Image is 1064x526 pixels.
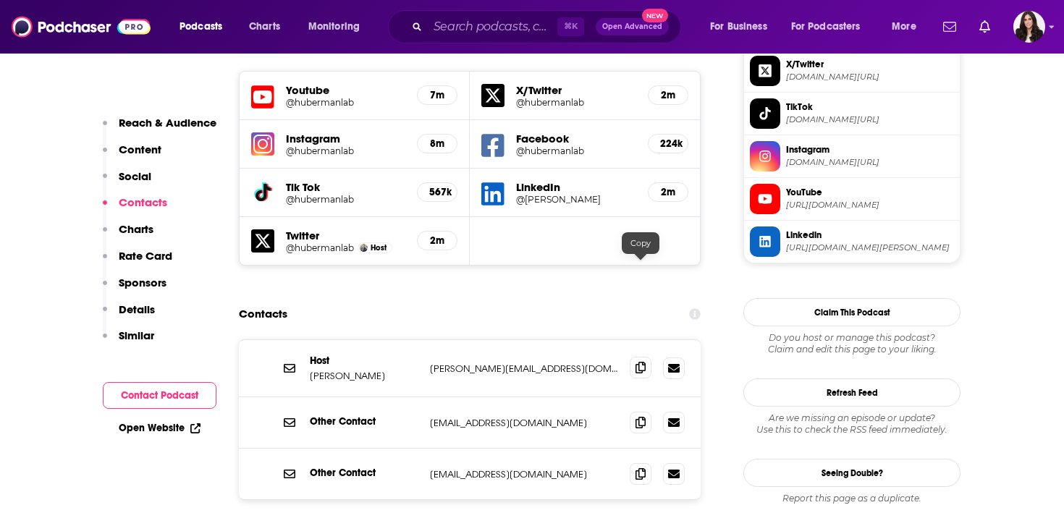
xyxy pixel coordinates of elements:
[882,15,934,38] button: open menu
[103,382,216,409] button: Contact Podcast
[786,101,954,114] span: TikTok
[119,302,155,316] p: Details
[700,15,785,38] button: open menu
[429,89,445,101] h5: 7m
[371,243,387,253] span: Host
[743,332,960,355] div: Claim and edit this page to your liking.
[750,98,954,129] a: TikTok[DOMAIN_NAME][URL]
[119,143,161,156] p: Content
[786,72,954,82] span: twitter.com/hubermanlab
[786,58,954,71] span: X/Twitter
[286,194,405,205] a: @hubermanlab
[119,422,200,434] a: Open Website
[251,132,274,156] img: iconImage
[1013,11,1045,43] button: Show profile menu
[310,355,418,367] p: Host
[660,89,676,101] h5: 2m
[786,200,954,211] span: https://www.youtube.com/@hubermanlab
[1013,11,1045,43] img: User Profile
[516,180,636,194] h5: LinkedIn
[286,180,405,194] h5: Tik Tok
[786,114,954,125] span: tiktok.com/@hubermanlab
[286,229,405,242] h5: Twitter
[119,222,153,236] p: Charts
[786,186,954,199] span: YouTube
[119,276,166,289] p: Sponsors
[786,242,954,253] span: https://www.linkedin.com/in/andrew-huberman
[937,14,962,39] a: Show notifications dropdown
[249,17,280,37] span: Charts
[310,467,418,479] p: Other Contact
[622,232,659,254] div: Copy
[103,249,172,276] button: Rate Card
[430,468,618,480] p: [EMAIL_ADDRESS][DOMAIN_NAME]
[430,362,618,375] p: [PERSON_NAME][EMAIL_ADDRESS][DOMAIN_NAME]
[516,83,636,97] h5: X/Twitter
[743,493,960,504] div: Report this page as a duplicate.
[310,415,418,428] p: Other Contact
[298,15,379,38] button: open menu
[602,23,662,30] span: Open Advanced
[516,194,636,205] a: @[PERSON_NAME]
[180,17,222,37] span: Podcasts
[743,378,960,407] button: Refresh Feed
[239,300,287,328] h2: Contacts
[791,17,861,37] span: For Podcasters
[103,195,167,222] button: Contacts
[743,459,960,487] a: Seeing Double?
[103,328,154,355] button: Similar
[286,97,405,108] a: @hubermanlab
[743,298,960,326] button: Claim This Podcast
[430,417,618,429] p: [EMAIL_ADDRESS][DOMAIN_NAME]
[642,9,668,22] span: New
[119,195,167,209] p: Contacts
[710,17,767,37] span: For Business
[750,226,954,257] a: Linkedin[URL][DOMAIN_NAME][PERSON_NAME]
[786,229,954,242] span: Linkedin
[786,157,954,168] span: instagram.com/hubermanlab
[974,14,996,39] a: Show notifications dropdown
[103,169,151,196] button: Social
[286,145,405,156] a: @hubermanlab
[596,18,669,35] button: Open AdvancedNew
[310,370,418,382] p: [PERSON_NAME]
[429,137,445,150] h5: 8m
[103,143,161,169] button: Content
[516,132,636,145] h5: Facebook
[103,302,155,329] button: Details
[103,222,153,249] button: Charts
[892,17,916,37] span: More
[750,56,954,86] a: X/Twitter[DOMAIN_NAME][URL]
[169,15,241,38] button: open menu
[743,332,960,344] span: Do you host or manage this podcast?
[428,15,557,38] input: Search podcasts, credits, & more...
[119,249,172,263] p: Rate Card
[516,145,636,156] a: @hubermanlab
[103,116,216,143] button: Reach & Audience
[360,244,368,252] img: Dr. Andrew Huberman
[1013,11,1045,43] span: Logged in as RebeccaShapiro
[782,15,882,38] button: open menu
[240,15,289,38] a: Charts
[786,143,954,156] span: Instagram
[516,97,636,108] a: @hubermanlab
[557,17,584,36] span: ⌘ K
[402,10,695,43] div: Search podcasts, credits, & more...
[103,276,166,302] button: Sponsors
[660,186,676,198] h5: 2m
[308,17,360,37] span: Monitoring
[119,328,154,342] p: Similar
[660,137,676,150] h5: 224k
[286,242,354,253] a: @hubermanlab
[12,13,151,41] img: Podchaser - Follow, Share and Rate Podcasts
[429,234,445,247] h5: 2m
[429,186,445,198] h5: 567k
